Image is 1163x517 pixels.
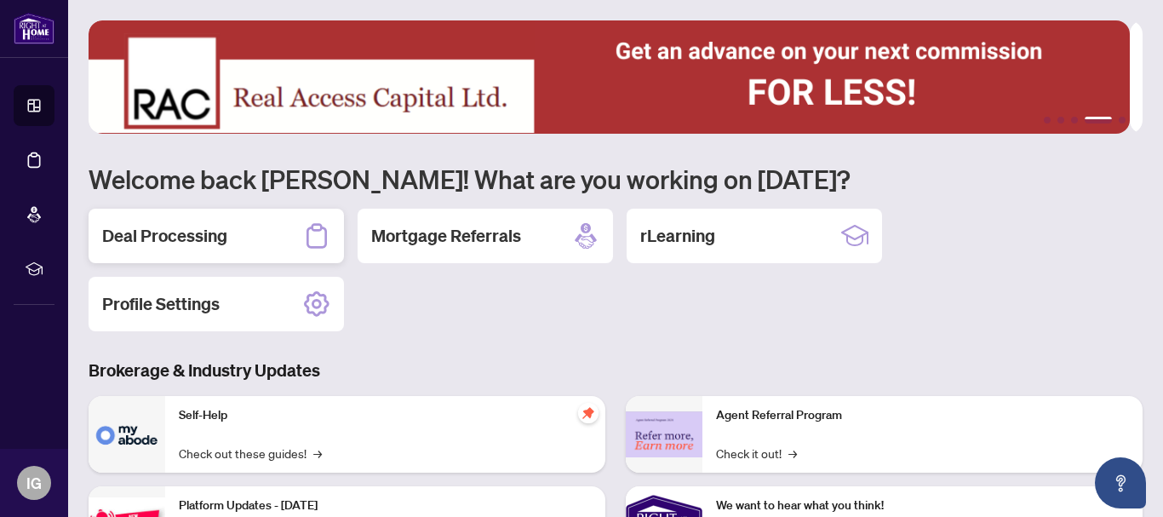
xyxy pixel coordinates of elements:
img: Slide 3 [89,20,1130,134]
p: Agent Referral Program [716,406,1129,425]
img: Self-Help [89,396,165,473]
h1: Welcome back [PERSON_NAME]! What are you working on [DATE]? [89,163,1143,195]
button: 4 [1085,117,1112,124]
h2: Profile Settings [102,292,220,316]
span: → [788,444,797,462]
h2: rLearning [640,224,715,248]
button: Open asap [1095,457,1146,508]
h2: Mortgage Referrals [371,224,521,248]
h3: Brokerage & Industry Updates [89,359,1143,382]
button: 1 [1044,117,1051,124]
button: 2 [1057,117,1064,124]
button: 3 [1071,117,1078,124]
h2: Deal Processing [102,224,227,248]
p: Platform Updates - [DATE] [179,497,592,515]
p: We want to hear what you think! [716,497,1129,515]
img: logo [14,13,54,44]
span: IG [26,471,42,495]
a: Check out these guides!→ [179,444,322,462]
button: 5 [1119,117,1126,124]
a: Check it out!→ [716,444,797,462]
p: Self-Help [179,406,592,425]
img: Agent Referral Program [626,411,702,458]
span: → [313,444,322,462]
span: pushpin [578,403,599,423]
